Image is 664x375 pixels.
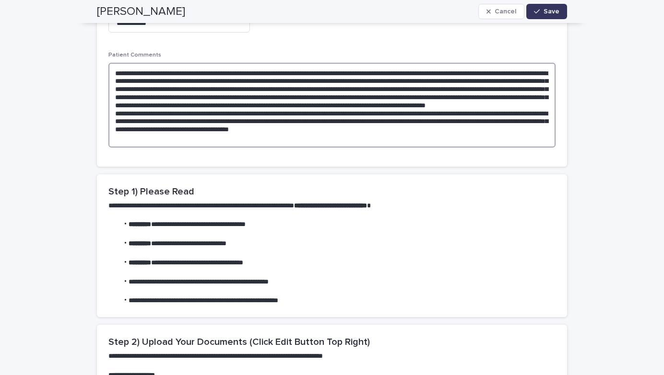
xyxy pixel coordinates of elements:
span: Cancel [495,8,516,15]
h2: [PERSON_NAME] [97,5,185,19]
h2: Step 1) Please Read [108,186,556,197]
h2: Step 2) Upload Your Documents (Click Edit Button Top Right) [108,336,556,348]
button: Cancel [478,4,524,19]
button: Save [526,4,567,19]
span: Save [544,8,559,15]
span: Patient Comments [108,52,161,58]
